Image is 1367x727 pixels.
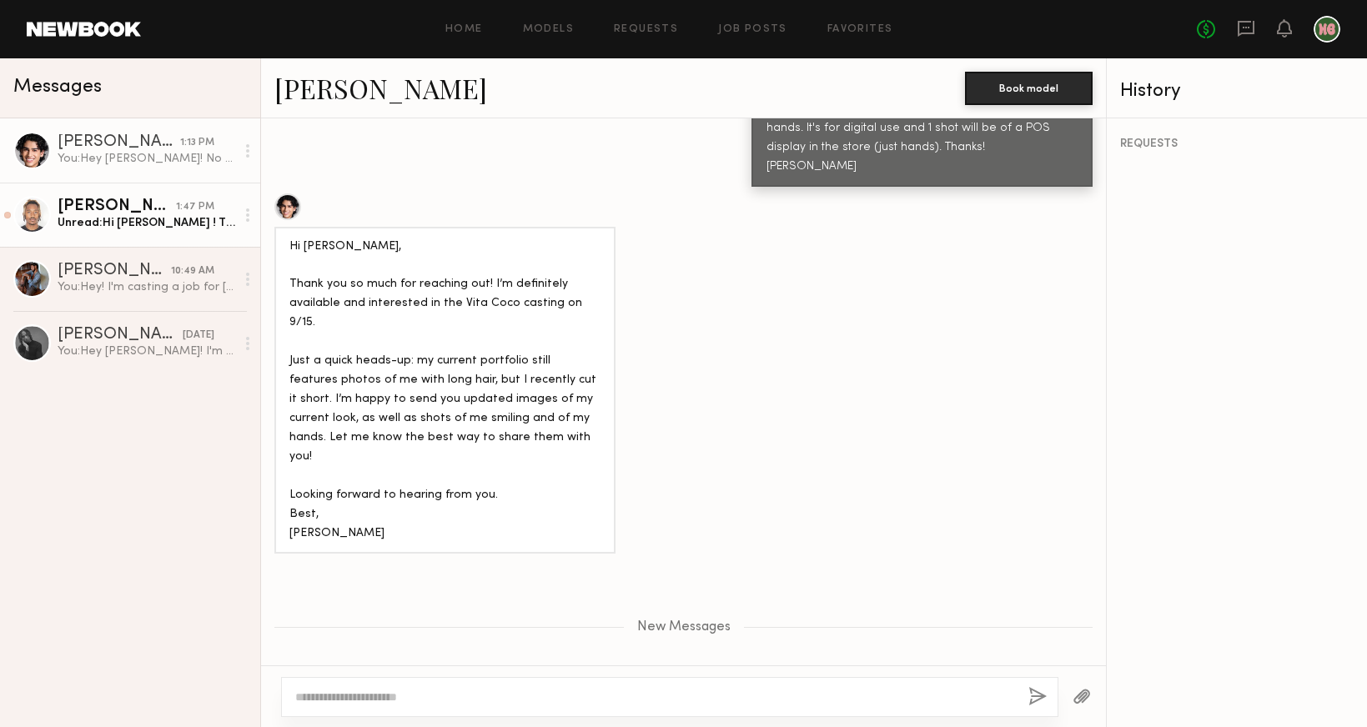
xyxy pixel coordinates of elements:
div: Hi [PERSON_NAME], Thank you so much for reaching out! I’m definitely available and interested in ... [289,238,601,544]
a: Book model [965,80,1093,94]
div: 1:47 PM [176,199,214,215]
button: Book model [965,72,1093,105]
span: New Messages [637,620,731,634]
a: Favorites [827,24,893,35]
div: History [1120,82,1354,101]
span: Messages [13,78,102,97]
a: Requests [614,24,678,35]
div: You: Hey! I'm casting a job for [PERSON_NAME] on 9/15. Are you available/interested? Also do you ... [58,279,235,295]
a: Job Posts [718,24,787,35]
div: You: Hey [PERSON_NAME]! No worries at all! Do you want to share the updated photos via attachment... [58,151,235,167]
div: [PERSON_NAME] [58,134,180,151]
a: Models [523,24,574,35]
div: [PERSON_NAME] [58,263,171,279]
div: [PERSON_NAME] [58,198,176,215]
div: Unread: Hi [PERSON_NAME] ! Thanks so much for contacting me. I am interested . I will be in show ... [58,215,235,231]
a: [PERSON_NAME] [274,70,487,106]
div: You: Hey [PERSON_NAME]! I'm casting a job for [PERSON_NAME] on 9/15. Are you available/interested... [58,343,235,359]
div: 10:49 AM [171,263,214,279]
div: REQUESTS [1120,138,1354,150]
div: 1:13 PM [180,135,214,151]
div: [DATE] [183,328,214,343]
div: [PERSON_NAME] [58,327,183,343]
a: Home [445,24,483,35]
